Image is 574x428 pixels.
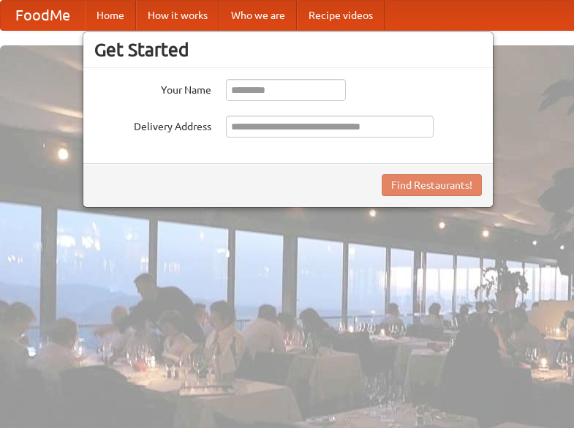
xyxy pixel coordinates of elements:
[94,39,482,61] h3: Get Started
[85,1,136,30] a: Home
[1,1,85,30] a: FoodMe
[382,174,482,196] button: Find Restaurants!
[136,1,219,30] a: How it works
[94,116,211,134] label: Delivery Address
[219,1,297,30] a: Who we are
[297,1,385,30] a: Recipe videos
[94,79,211,97] label: Your Name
